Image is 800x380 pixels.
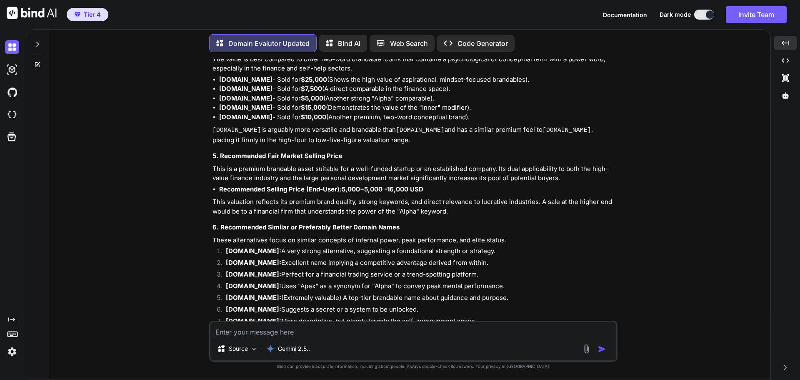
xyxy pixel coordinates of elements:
annotation: 5,000 - [364,185,387,193]
strong: [DOMAIN_NAME] [219,113,272,121]
button: premiumTier 4 [67,8,108,21]
button: Invite Team [726,6,787,23]
p: Domain Evalutor Updated [228,38,310,48]
li: - Sold for (Another strong "Alpha" comparable). [219,94,616,103]
mo: − [360,185,364,193]
mn: 000 [347,185,360,193]
li: - Sold for (A direct comparable in the finance space). [219,84,616,94]
code: [DOMAIN_NAME] [542,127,591,134]
strong: [DOMAIN_NAME] [219,75,272,83]
img: cloudideIcon [5,108,19,122]
li: - Sold for (Demonstrates the value of the "Inner" modifier). [219,103,616,113]
li: Uses "Apex" as a synonym for "Alpha" to convey peak mental performance. [219,282,616,293]
p: This valuation reflects its premium brand quality, strong keywords, and direct relevance to lucra... [212,197,616,216]
p: Bind can provide inaccurate information, including about people. Always double-check its answers.... [209,363,617,370]
p: Gemini 2.5.. [278,345,310,353]
strong: $5,000 [301,94,323,102]
strong: 6. Recommended Similar or Preferably Better Domain Names [212,223,400,231]
code: [DOMAIN_NAME] [396,127,445,134]
strong: $15,000 [301,103,326,111]
img: settings [5,345,19,359]
img: Pick Models [250,345,257,352]
strong: [DOMAIN_NAME]: [226,294,281,302]
img: Bind AI [7,7,57,19]
span: Documentation [603,11,647,18]
img: Gemini 2.5 Pro [266,345,275,353]
li: Perfect for a financial trading service or a trend-spotting platform. [219,270,616,282]
strong: [DOMAIN_NAME]: [226,247,281,255]
mn: 5 [342,185,345,193]
li: More descriptive, but clearly targets the self-improvement space. [219,317,616,328]
p: Bind AI [338,38,360,48]
strong: $7,500 [301,85,322,93]
p: Code Generator [457,38,508,48]
img: darkAi-studio [5,63,19,77]
li: Suggests a secret or a system to be unlocked. [219,305,616,317]
img: darkChat [5,40,19,54]
p: This is a premium brandable asset suitable for a well-funded startup or an established company. I... [212,164,616,183]
strong: [DOMAIN_NAME]: [226,259,281,267]
strong: [DOMAIN_NAME]: [226,270,281,278]
p: Web Search [390,38,428,48]
li: - Sold for (Another premium, two-word conceptual brand). [219,113,616,122]
p: These alternatives focus on similar concepts of internal power, peak performance, and elite status. [212,236,616,245]
button: Documentation [603,10,647,19]
strong: Recommended Selling Price (End-User): 16,000 USD [219,185,423,193]
p: The value is best compared to other two-word brandable .coms that combine a psychological or conc... [212,55,616,73]
p: is arguably more versatile and brandable than and has a similar premium feel to , placing it firm... [212,125,616,145]
strong: [DOMAIN_NAME]: [226,317,281,325]
li: Excellent name implying a competitive advantage derived from within. [219,258,616,270]
strong: [DOMAIN_NAME] [219,103,272,111]
code: [DOMAIN_NAME] [212,127,261,134]
li: A very strong alternative, suggesting a foundational strength or strategy. [219,247,616,258]
img: githubDark [5,85,19,99]
p: Source [229,345,248,353]
strong: [DOMAIN_NAME]: [226,305,281,313]
strong: 5. Recommended Fair Market Selling Price [212,152,342,160]
strong: [DOMAIN_NAME] [219,94,272,102]
img: icon [598,345,606,353]
strong: $10,000 [301,113,326,121]
span: Dark mode [660,10,691,19]
mo: , [345,185,347,193]
strong: $25,000 [301,75,327,83]
strong: [DOMAIN_NAME]: [226,282,281,290]
li: (Extremely valuable) A top-tier brandable name about guidance and purpose. [219,293,616,305]
span: Tier 4 [84,10,100,19]
strong: [DOMAIN_NAME] [219,85,272,93]
img: premium [75,12,80,17]
img: attachment [582,344,591,354]
li: - Sold for (Shows the high value of aspirational, mindset-focused brandables). [219,75,616,85]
